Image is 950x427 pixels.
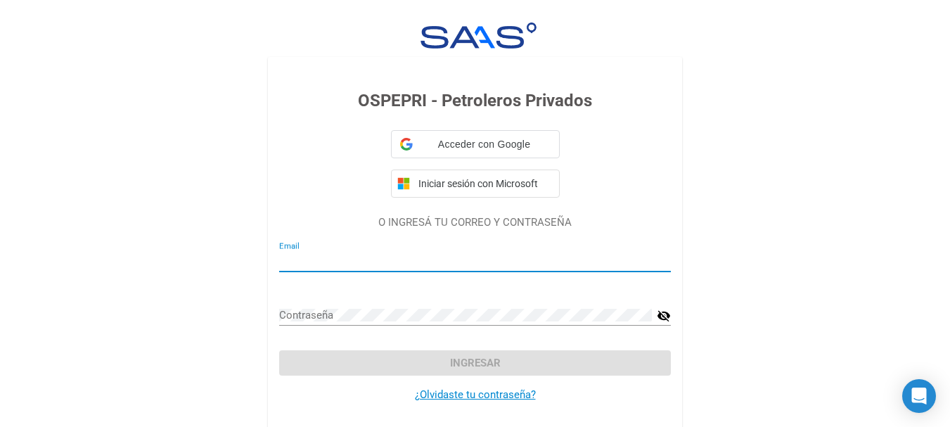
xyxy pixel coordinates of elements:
p: O INGRESÁ TU CORREO Y CONTRASEÑA [279,215,671,231]
mat-icon: visibility_off [657,307,671,324]
span: Ingresar [450,357,501,369]
span: Acceder con Google [418,137,551,152]
a: ¿Olvidaste tu contraseña? [415,388,536,401]
button: Ingresar [279,350,671,376]
div: Acceder con Google [391,130,560,158]
button: Iniciar sesión con Microsoft [391,170,560,198]
h3: OSPEPRI - Petroleros Privados [279,88,671,113]
span: Iniciar sesión con Microsoft [416,178,553,189]
div: Open Intercom Messenger [902,379,936,413]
